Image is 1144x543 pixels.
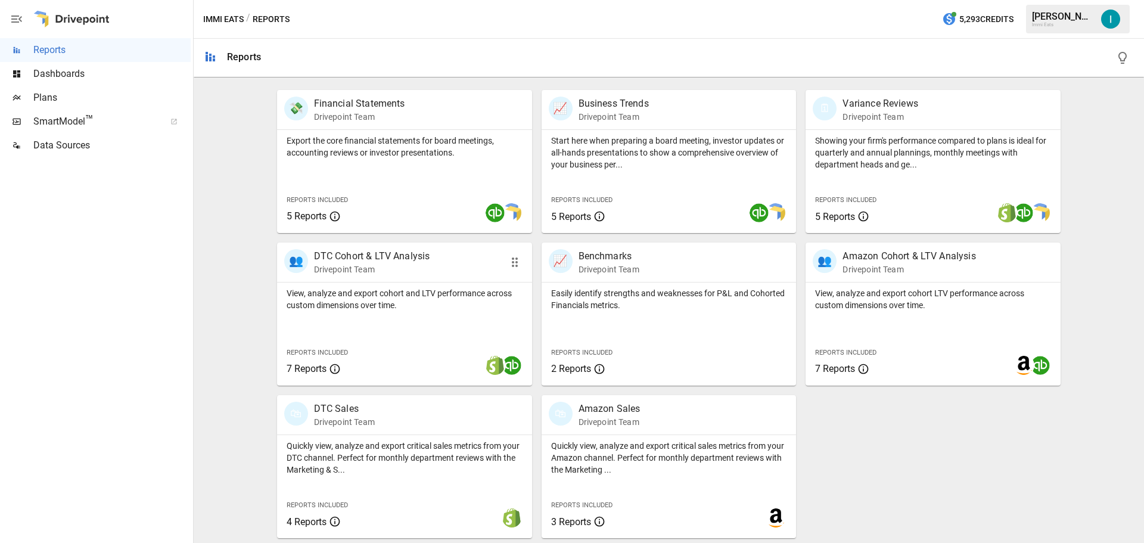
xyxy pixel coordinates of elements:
div: 👥 [813,249,837,273]
img: quickbooks [1031,356,1050,375]
img: smart model [502,203,521,222]
span: Reports [33,43,191,57]
span: 7 Reports [287,363,327,374]
span: 5 Reports [287,210,327,222]
span: 4 Reports [287,516,327,528]
div: 📈 [549,97,573,120]
p: Quickly view, analyze and export critical sales metrics from your DTC channel. Perfect for monthl... [287,440,523,476]
span: 2 Reports [551,363,591,374]
div: [PERSON_NAME] [1032,11,1094,22]
p: Export the core financial statements for board meetings, accounting reviews or investor presentat... [287,135,523,159]
img: shopify [502,508,521,528]
span: Reports Included [287,196,348,204]
img: smart model [1031,203,1050,222]
p: Drivepoint Team [579,263,639,275]
span: 5 Reports [551,211,591,222]
img: quickbooks [502,356,521,375]
span: Reports Included [551,196,613,204]
div: 📈 [549,249,573,273]
span: 5,293 Credits [959,12,1014,27]
span: 5 Reports [815,211,855,222]
p: View, analyze and export cohort and LTV performance across custom dimensions over time. [287,287,523,311]
div: 🛍 [549,402,573,426]
p: DTC Cohort & LTV Analysis [314,249,430,263]
p: Drivepoint Team [579,416,641,428]
p: Amazon Cohort & LTV Analysis [843,249,975,263]
span: Reports Included [551,501,613,509]
img: smart model [766,203,785,222]
p: Business Trends [579,97,649,111]
div: 🛍 [284,402,308,426]
span: Reports Included [815,349,876,356]
p: Drivepoint Team [843,111,918,123]
p: Variance Reviews [843,97,918,111]
div: Immi Eats [1032,22,1094,27]
span: Plans [33,91,191,105]
button: Immi Eats [203,12,244,27]
p: Easily identify strengths and weaknesses for P&L and Cohorted Financials metrics. [551,287,787,311]
p: Drivepoint Team [843,263,975,275]
p: Drivepoint Team [314,416,375,428]
div: 👥 [284,249,308,273]
span: Reports Included [551,349,613,356]
p: Drivepoint Team [579,111,649,123]
div: Reports [227,51,261,63]
p: Drivepoint Team [314,111,405,123]
p: Drivepoint Team [314,263,430,275]
span: SmartModel [33,114,157,129]
div: 💸 [284,97,308,120]
button: Isabelle Poon [1094,2,1127,36]
span: Reports Included [287,349,348,356]
span: Reports Included [815,196,876,204]
span: 3 Reports [551,516,591,528]
img: quickbooks [486,203,505,222]
p: Quickly view, analyze and export critical sales metrics from your Amazon channel. Perfect for mon... [551,440,787,476]
img: amazon [766,508,785,528]
p: Start here when preparing a board meeting, investor updates or all-hands presentations to show a ... [551,135,787,170]
p: Amazon Sales [579,402,641,416]
div: / [246,12,250,27]
span: Data Sources [33,138,191,153]
p: Benchmarks [579,249,639,263]
span: Reports Included [287,501,348,509]
img: shopify [486,356,505,375]
img: quickbooks [750,203,769,222]
span: ™ [85,113,94,128]
img: Isabelle Poon [1101,10,1120,29]
p: View, analyze and export cohort LTV performance across custom dimensions over time. [815,287,1051,311]
img: quickbooks [1014,203,1033,222]
img: amazon [1014,356,1033,375]
p: Financial Statements [314,97,405,111]
p: DTC Sales [314,402,375,416]
div: 🗓 [813,97,837,120]
img: shopify [997,203,1016,222]
button: 5,293Credits [937,8,1018,30]
span: 7 Reports [815,363,855,374]
span: Dashboards [33,67,191,81]
p: Showing your firm's performance compared to plans is ideal for quarterly and annual plannings, mo... [815,135,1051,170]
